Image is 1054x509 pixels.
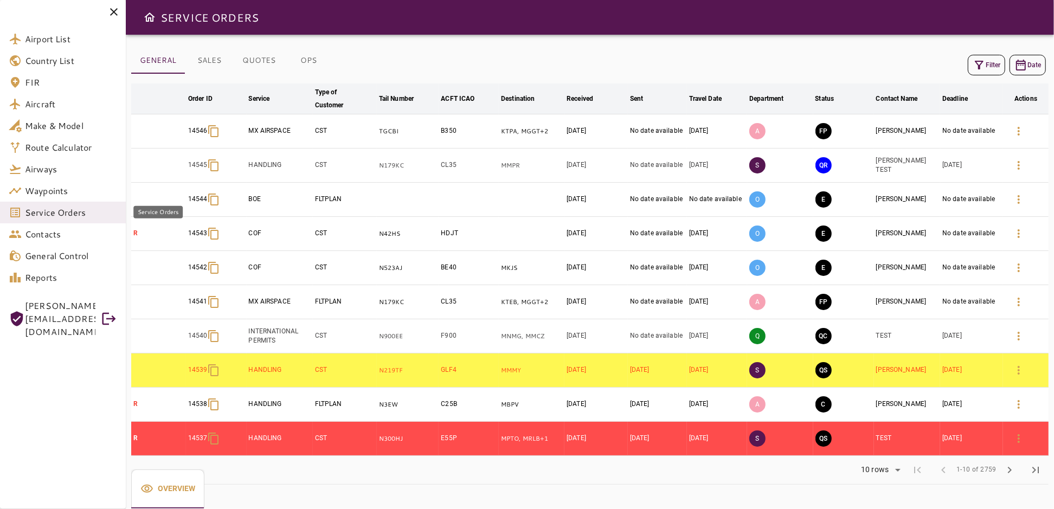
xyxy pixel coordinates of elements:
[942,92,982,105] span: Deadline
[940,319,1003,353] td: [DATE]
[1006,426,1032,452] button: Details
[564,114,628,149] td: [DATE]
[247,353,313,388] td: HANDLING
[564,217,628,251] td: [DATE]
[749,191,766,208] p: O
[160,9,259,26] h6: SERVICE ORDERS
[564,251,628,285] td: [DATE]
[247,183,313,217] td: BOE
[313,422,377,456] td: CST
[874,183,940,217] td: [PERSON_NAME]
[133,229,184,238] p: R
[188,297,208,306] p: 14541
[313,183,377,217] td: FLTPLAN
[313,319,377,353] td: CST
[687,251,747,285] td: [DATE]
[439,388,499,422] td: C25B
[689,92,722,105] div: Travel Date
[815,191,832,208] button: EXECUTION
[25,299,95,338] span: [PERSON_NAME][EMAIL_ADDRESS][DOMAIN_NAME]
[749,157,766,173] p: S
[315,86,361,112] div: Type of Customer
[379,161,437,170] p: N179KC
[687,422,747,456] td: [DATE]
[940,149,1003,183] td: [DATE]
[439,285,499,319] td: CL35
[188,126,208,136] p: 14546
[628,149,687,183] td: No date available
[313,251,377,285] td: CST
[687,388,747,422] td: [DATE]
[628,217,687,251] td: No date available
[1006,118,1032,144] button: Details
[313,217,377,251] td: CST
[968,55,1005,75] button: Filter
[628,285,687,319] td: No date available
[379,92,414,105] div: Tail Number
[501,161,562,170] p: MMPR
[234,48,284,74] button: QUOTES
[749,396,766,413] p: A
[133,434,184,443] p: R
[854,462,904,478] div: 10 rows
[131,469,204,508] button: Overview
[628,353,687,388] td: [DATE]
[942,92,968,105] div: Deadline
[188,400,208,409] p: 14538
[567,92,593,105] div: Received
[441,92,474,105] div: ACFT ICAO
[687,217,747,251] td: [DATE]
[940,422,1003,456] td: [DATE]
[131,469,204,508] div: basic tabs example
[379,127,437,136] p: TGCBI
[815,123,832,139] button: FINAL PREPARATION
[564,183,628,217] td: [DATE]
[904,457,930,483] span: First Page
[815,157,832,173] button: QUOTE REQUESTED
[564,422,628,456] td: [DATE]
[501,298,562,307] p: KTEB, MGGT, KTEB, MGGT
[25,206,117,219] span: Service Orders
[815,328,832,344] button: QUOTE CREATED
[501,263,562,273] p: MKJS
[439,353,499,388] td: GLF4
[313,149,377,183] td: CST
[564,285,628,319] td: [DATE]
[133,400,184,409] p: R
[25,228,117,241] span: Contacts
[956,465,997,475] span: 1-10 of 2759
[439,251,499,285] td: BE40
[564,388,628,422] td: [DATE]
[501,92,549,105] span: Destination
[1006,221,1032,247] button: Details
[997,457,1023,483] span: Next Page
[501,366,562,375] p: MMMY
[439,319,499,353] td: F900
[876,92,932,105] span: Contact Name
[379,263,437,273] p: N523AJ
[1029,463,1042,476] span: last_page
[815,225,832,242] button: EXECUTION
[858,465,891,474] div: 10 rows
[379,298,437,307] p: N179KC
[630,92,644,105] div: Sent
[313,388,377,422] td: FLTPLAN
[564,149,628,183] td: [DATE]
[247,251,313,285] td: COF
[628,388,687,422] td: [DATE]
[188,92,227,105] span: Order ID
[1006,255,1032,281] button: Details
[815,430,832,447] button: QUOTE SENT
[439,422,499,456] td: E55P
[247,388,313,422] td: HANDLING
[815,260,832,276] button: EXECUTION
[687,319,747,353] td: [DATE]
[185,48,234,74] button: SALES
[315,86,375,112] span: Type of Customer
[874,217,940,251] td: [PERSON_NAME]
[749,225,766,242] p: O
[313,114,377,149] td: CST
[284,48,333,74] button: OPS
[1006,391,1032,417] button: Details
[501,400,562,409] p: MBPV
